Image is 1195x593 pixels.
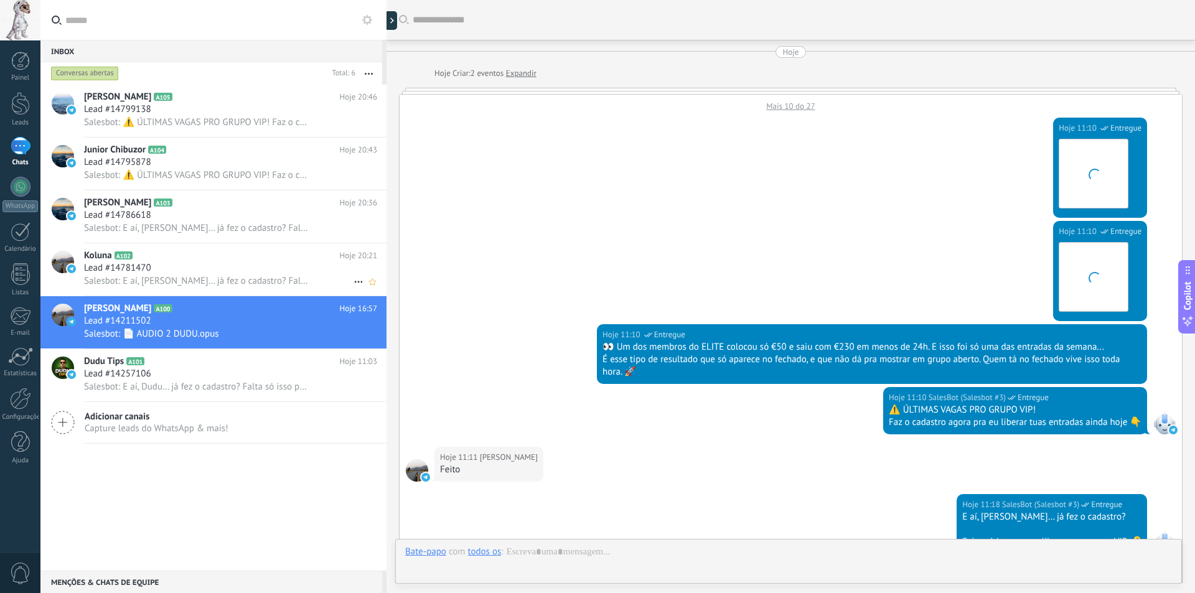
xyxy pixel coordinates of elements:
[1169,426,1178,434] img: telegram-sm.svg
[40,296,387,348] a: avataricon[PERSON_NAME]A100Hoje 16:57Lead #14211502Salesbot: 📄 AUDIO 2 DUDU.opus
[84,302,151,315] span: [PERSON_NAME]
[929,391,1006,404] span: SalesBot (Salesbot #3)
[115,251,133,259] span: A102
[1002,498,1079,511] span: SalesBot (Salesbot #3)
[2,413,39,421] div: Configurações
[471,67,504,80] span: 2 eventos
[340,302,377,315] span: Hoje 16:57
[400,95,1182,111] div: Mais 10 do 27
[889,391,929,404] div: Hoje 11:10
[962,536,1141,548] div: Falta só isso pra eu liberar teu acesso VIP. 🔑
[84,262,151,274] span: Lead #14781470
[67,370,76,379] img: icon
[1059,225,1099,238] div: Hoje 11:10
[962,498,1002,511] div: Hoje 11:18
[406,459,428,482] span: Matheus Henrique
[84,355,124,368] span: Dudu Tips
[783,46,799,58] div: Hoje
[84,381,309,393] span: Salesbot: E aí, Dudu… já fez o cadastro? Falta só isso pra eu liberar teu acesso VIP. 🔑
[84,156,151,169] span: Lead #14795878
[654,329,685,341] span: Entregue
[468,546,502,557] div: todos os
[84,328,219,340] span: Salesbot: 📄 AUDIO 2 DUDU.opus
[889,404,1141,416] div: ⚠️ ÚLTIMAS VAGAS PRO GRUPO VIP!
[84,103,151,116] span: Lead #14799138
[602,341,1141,353] div: 👀 Um dos membros do ELITE colocou só €50 e saiu com €230 em menos de 24h. E isso foi só uma das e...
[889,416,1141,429] div: Faz o cadastro agora pra eu liberar tuas entradas ainda hoje 👇
[154,198,172,207] span: A103
[1153,531,1176,554] span: SalesBot
[2,119,39,127] div: Leads
[1181,281,1194,310] span: Copilot
[340,144,377,156] span: Hoje 20:43
[2,370,39,378] div: Estatísticas
[327,67,355,80] div: Total: 6
[1059,122,1099,134] div: Hoje 11:10
[602,329,642,341] div: Hoje 11:10
[67,106,76,114] img: icon
[40,85,387,137] a: avataricon[PERSON_NAME]A105Hoje 20:46Lead #14799138Salesbot: ⚠️ ÚLTIMAS VAGAS PRO GRUPO VIP! Faz ...
[84,275,309,287] span: Salesbot: E aí, [PERSON_NAME]… já fez o cadastro? Falta só isso pra eu liberar teu acesso VIP. 🔑
[84,368,151,380] span: Lead #14257106
[40,571,382,593] div: Menções & Chats de equipe
[2,74,39,82] div: Painel
[1110,225,1141,238] span: Entregue
[84,116,309,128] span: Salesbot: ⚠️ ÚLTIMAS VAGAS PRO GRUPO VIP! Faz o cadastro agora pra eu liberar tuas entradas ainda...
[51,66,119,81] div: Conversas abertas
[85,411,228,423] span: Adicionar canais
[1091,498,1122,511] span: Entregue
[2,245,39,253] div: Calendário
[40,190,387,243] a: avataricon[PERSON_NAME]A103Hoje 20:36Lead #14786618Salesbot: E aí, [PERSON_NAME]… já fez o cadast...
[440,464,538,476] div: Feito
[40,243,387,296] a: avatariconKolunaA102Hoje 20:21Lead #14781470Salesbot: E aí, [PERSON_NAME]… já fez o cadastro? Fal...
[340,355,377,368] span: Hoje 11:03
[2,457,39,465] div: Ajuda
[2,289,39,297] div: Listas
[421,473,430,482] img: telegram-sm.svg
[67,212,76,220] img: icon
[84,222,309,234] span: Salesbot: E aí, [PERSON_NAME]… já fez o cadastro? Falta só isso pra eu liberar teu acesso VIP. 🔑
[1110,122,1141,134] span: Entregue
[84,197,151,209] span: [PERSON_NAME]
[449,546,466,558] span: com
[340,91,377,103] span: Hoje 20:46
[340,250,377,262] span: Hoje 20:21
[154,93,172,101] span: A105
[84,91,151,103] span: [PERSON_NAME]
[480,451,538,464] span: Matheus Henrique
[962,511,1141,523] div: E aí, [PERSON_NAME]… já fez o cadastro?
[434,67,537,80] div: Criar:
[340,197,377,209] span: Hoje 20:36
[84,169,309,181] span: Salesbot: ⚠️ ÚLTIMAS VAGAS PRO GRUPO VIP! Faz o cadastro agora pra eu liberar tuas entradas ainda...
[154,304,172,312] span: A100
[501,546,503,558] span: :
[84,315,151,327] span: Lead #14211502
[1018,391,1049,404] span: Entregue
[148,146,166,154] span: A104
[506,67,537,80] a: Expandir
[440,451,480,464] div: Hoje 11:11
[126,357,144,365] span: A101
[85,423,228,434] span: Capture leads do WhatsApp & mais!
[84,144,146,156] span: Junior Chibuzor
[434,67,452,80] div: Hoje
[385,11,397,30] div: Mostrar
[84,209,151,222] span: Lead #14786618
[2,159,39,167] div: Chats
[40,349,387,401] a: avatariconDudu TipsA101Hoje 11:03Lead #14257106Salesbot: E aí, Dudu… já fez o cadastro? Falta só ...
[67,264,76,273] img: icon
[67,159,76,167] img: icon
[40,40,382,62] div: Inbox
[2,200,38,212] div: WhatsApp
[84,250,112,262] span: Koluna
[40,138,387,190] a: avatariconJunior ChibuzorA104Hoje 20:43Lead #14795878Salesbot: ⚠️ ÚLTIMAS VAGAS PRO GRUPO VIP! Fa...
[1153,412,1176,434] span: SalesBot
[2,329,39,337] div: E-mail
[602,353,1141,378] div: É esse tipo de resultado que só aparece no fechado, e que não dá pra mostrar em grupo aberto. Que...
[67,317,76,326] img: icon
